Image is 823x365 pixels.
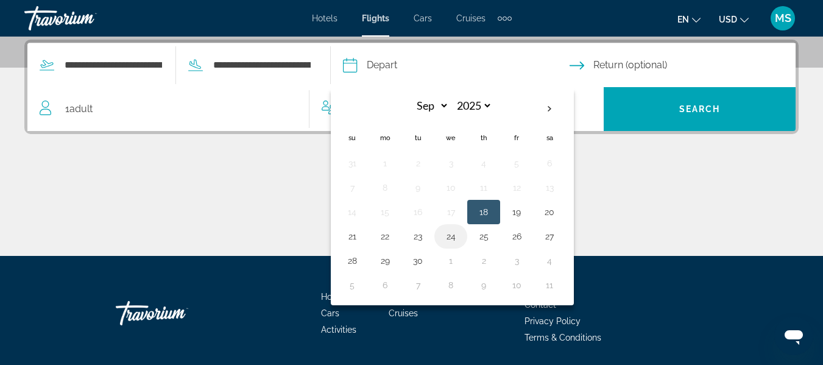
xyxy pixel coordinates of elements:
span: MS [775,12,791,24]
button: Day 4 [474,155,493,172]
button: Extra navigation items [498,9,512,28]
a: Privacy Policy [525,316,581,326]
button: Day 11 [474,179,493,196]
button: Travelers: 1 adult, 0 children [27,87,604,131]
span: Return (optional) [593,57,667,74]
button: Change currency [719,10,749,28]
button: Day 19 [507,204,526,221]
button: Day 7 [408,277,428,294]
button: Day 8 [375,179,395,196]
a: Flights [362,13,389,23]
a: Activities [321,325,356,335]
span: Adult [69,103,93,115]
button: Day 5 [507,155,526,172]
button: Day 4 [540,252,559,269]
a: Cruises [456,13,486,23]
button: Day 2 [474,252,493,269]
a: Cars [321,308,339,318]
a: Travorium [116,295,238,331]
span: USD [719,15,737,24]
button: Day 9 [474,277,493,294]
button: Day 18 [474,204,493,221]
a: Cruises [389,308,418,318]
a: Hotels [321,292,347,302]
select: Select month [409,95,449,116]
span: Search [679,104,721,114]
button: Day 30 [408,252,428,269]
span: 1 [65,101,93,118]
button: Day 17 [441,204,461,221]
a: Cars [414,13,432,23]
a: Travorium [24,2,146,34]
button: Change language [677,10,701,28]
button: Search [604,87,796,131]
button: User Menu [767,5,799,31]
button: Day 31 [342,155,362,172]
button: Day 2 [408,155,428,172]
button: Return date [570,43,796,87]
button: Day 7 [342,179,362,196]
button: Day 9 [408,179,428,196]
button: Day 3 [441,155,461,172]
button: Day 12 [507,179,526,196]
button: Day 10 [507,277,526,294]
button: Day 21 [342,228,362,245]
button: Day 11 [540,277,559,294]
button: Day 23 [408,228,428,245]
button: Day 3 [507,252,526,269]
button: Depart date [343,43,570,87]
button: Day 13 [540,179,559,196]
button: Day 28 [342,252,362,269]
button: Day 14 [342,204,362,221]
button: Day 1 [375,155,395,172]
a: Hotels [312,13,337,23]
button: Day 6 [375,277,395,294]
button: Day 25 [474,228,493,245]
button: Day 26 [507,228,526,245]
button: Day 27 [540,228,559,245]
button: Day 29 [375,252,395,269]
div: Search widget [27,43,796,131]
button: Day 1 [441,252,461,269]
button: Day 24 [441,228,461,245]
button: Next month [533,95,566,123]
button: Day 8 [441,277,461,294]
button: Day 15 [375,204,395,221]
button: Day 22 [375,228,395,245]
button: Day 6 [540,155,559,172]
button: Day 20 [540,204,559,221]
span: en [677,15,689,24]
button: Day 16 [408,204,428,221]
a: Terms & Conditions [525,333,601,342]
select: Select year [453,95,492,116]
iframe: Button to launch messaging window [774,316,813,355]
button: Day 5 [342,277,362,294]
button: Day 10 [441,179,461,196]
